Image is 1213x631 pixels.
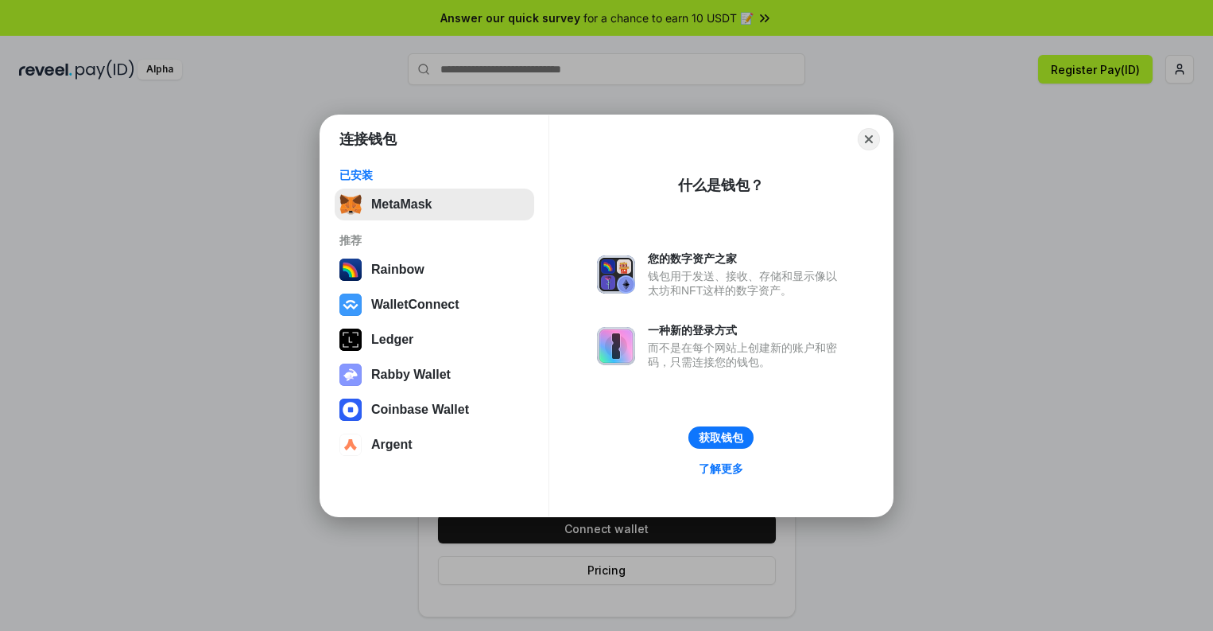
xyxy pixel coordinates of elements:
img: svg+xml,%3Csvg%20xmlns%3D%22http%3A%2F%2Fwww.w3.org%2F2000%2Fsvg%22%20fill%3D%22none%22%20viewBox... [597,327,635,365]
a: 了解更多 [689,458,753,479]
img: svg+xml,%3Csvg%20width%3D%2228%22%20height%3D%2228%22%20viewBox%3D%220%200%2028%2028%22%20fill%3D... [339,399,362,421]
img: svg+xml,%3Csvg%20fill%3D%22none%22%20height%3D%2233%22%20viewBox%3D%220%200%2035%2033%22%20width%... [339,193,362,216]
img: svg+xml,%3Csvg%20xmlns%3D%22http%3A%2F%2Fwww.w3.org%2F2000%2Fsvg%22%20fill%3D%22none%22%20viewBox... [597,255,635,294]
div: 一种新的登录方式 [648,323,845,337]
div: Coinbase Wallet [371,403,469,417]
button: 获取钱包 [688,427,754,449]
div: Ledger [371,333,413,347]
button: Coinbase Wallet [335,394,534,426]
div: MetaMask [371,197,432,212]
div: 您的数字资产之家 [648,251,845,266]
button: Rabby Wallet [335,359,534,391]
button: Close [858,128,880,150]
div: 钱包用于发送、接收、存储和显示像以太坊和NFT这样的数字资产。 [648,269,845,298]
button: Ledger [335,324,534,356]
div: 而不是在每个网站上创建新的账户和密码，只需连接您的钱包。 [648,341,845,369]
img: svg+xml,%3Csvg%20xmlns%3D%22http%3A%2F%2Fwww.w3.org%2F2000%2Fsvg%22%20width%3D%2228%22%20height%3... [339,329,362,351]
div: 了解更多 [699,462,743,476]
div: Rainbow [371,263,424,277]
div: 已安装 [339,168,529,182]
div: 推荐 [339,233,529,247]
div: 获取钱包 [699,430,743,445]
div: Argent [371,438,413,452]
button: Argent [335,429,534,461]
button: Rainbow [335,254,534,286]
h1: 连接钱包 [339,130,397,149]
img: svg+xml,%3Csvg%20width%3D%22120%22%20height%3D%22120%22%20viewBox%3D%220%200%20120%20120%22%20fil... [339,259,362,281]
img: svg+xml,%3Csvg%20width%3D%2228%22%20height%3D%2228%22%20viewBox%3D%220%200%2028%2028%22%20fill%3D... [339,294,362,316]
div: 什么是钱包？ [678,176,764,195]
div: Rabby Wallet [371,368,451,382]
img: svg+xml,%3Csvg%20xmlns%3D%22http%3A%2F%2Fwww.w3.org%2F2000%2Fsvg%22%20fill%3D%22none%22%20viewBox... [339,364,362,386]
img: svg+xml,%3Csvg%20width%3D%2228%22%20height%3D%2228%22%20viewBox%3D%220%200%2028%2028%22%20fill%3D... [339,434,362,456]
button: WalletConnect [335,289,534,321]
button: MetaMask [335,189,534,220]
div: WalletConnect [371,298,459,312]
